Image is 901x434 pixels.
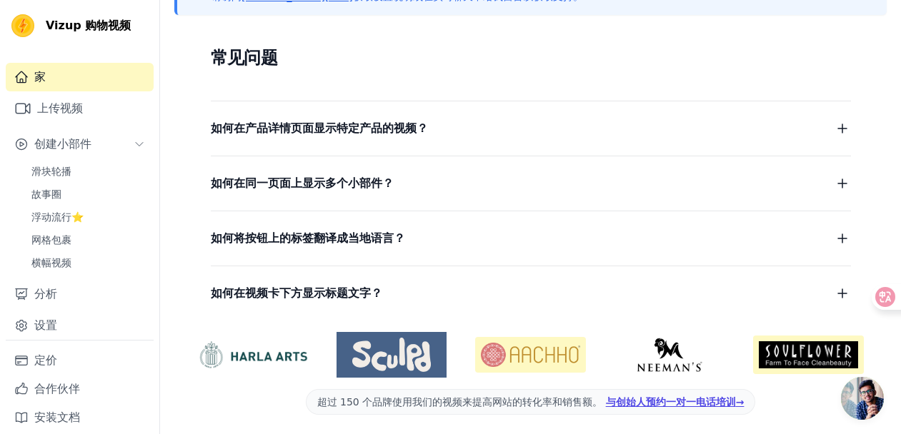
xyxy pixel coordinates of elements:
a: 与创始人预约一对一电话培训 [606,396,745,408]
font: 如何在视频卡下方显示标题文字？ [211,286,382,300]
a: 定价 [6,346,154,375]
div: 开放式聊天 [841,377,884,420]
a: 网格包裹 [23,230,154,250]
a: 分析 [6,280,154,308]
a: 合作伙伴 [6,375,154,403]
font: 如何在同一页面上显示多个小部件？ [211,176,394,190]
img: Sculpd US [337,338,447,372]
font: 如何将按钮上的标签翻译成当地语言？ [211,231,405,245]
img: Vizup [11,14,34,37]
img: 灵魂花 [753,335,864,374]
font: 家 [34,70,46,84]
font: 安装文档 [34,410,80,424]
button: 如何在视频卡下方显示标题文字？ [211,283,851,303]
font: 设置 [34,318,57,332]
font: 创建小部件 [34,137,91,151]
font: 如何在产品详情页面显示特定产品的视频？ [211,121,428,135]
img: 哈拉艺术 [197,340,308,370]
a: 上传视频 [6,94,154,123]
a: 浮动流行⭐ [23,207,154,227]
font: Vizup 购物视频 [46,19,131,32]
font: 常见问题 [211,48,278,68]
button: 如何在同一页面上显示多个小部件？ [211,173,851,193]
button: 创建小部件 [6,130,154,158]
a: 滑块轮播 [23,161,154,181]
button: 如何将按钮上的标签翻译成当地语言？ [211,228,851,248]
img: 阿霍 [475,337,586,373]
font: 分析 [34,287,57,301]
font: 网格包裹 [31,234,71,246]
font: 上传视频 [37,101,83,115]
button: 如何在产品详情页面显示特定产品的视频？ [211,118,851,138]
a: 家 [6,63,154,91]
img: 尼曼 [614,338,725,372]
font: 合作伙伴 [34,382,80,395]
font: 滑块轮播 [31,166,71,177]
font: 横幅视频 [31,257,71,268]
a: 设置 [6,311,154,340]
a: 故事圈 [23,184,154,204]
font: 定价 [34,353,57,367]
font: 浮动流行⭐ [31,211,84,223]
a: 安装文档 [6,403,154,432]
a: 横幅视频 [23,253,154,273]
font: 故事圈 [31,188,61,200]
